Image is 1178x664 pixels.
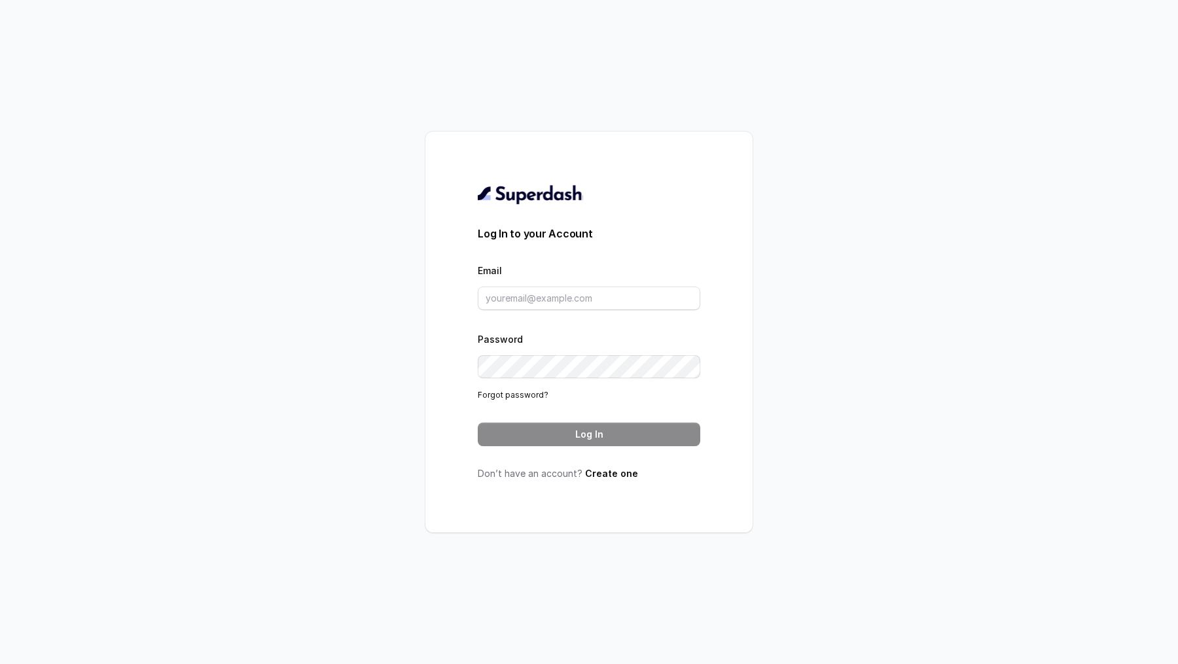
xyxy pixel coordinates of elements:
a: Create one [585,468,638,479]
h3: Log In to your Account [478,226,700,241]
button: Log In [478,423,700,446]
input: youremail@example.com [478,287,700,310]
a: Forgot password? [478,390,548,400]
label: Password [478,334,523,345]
p: Don’t have an account? [478,467,700,480]
img: light.svg [478,184,583,205]
label: Email [478,265,502,276]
